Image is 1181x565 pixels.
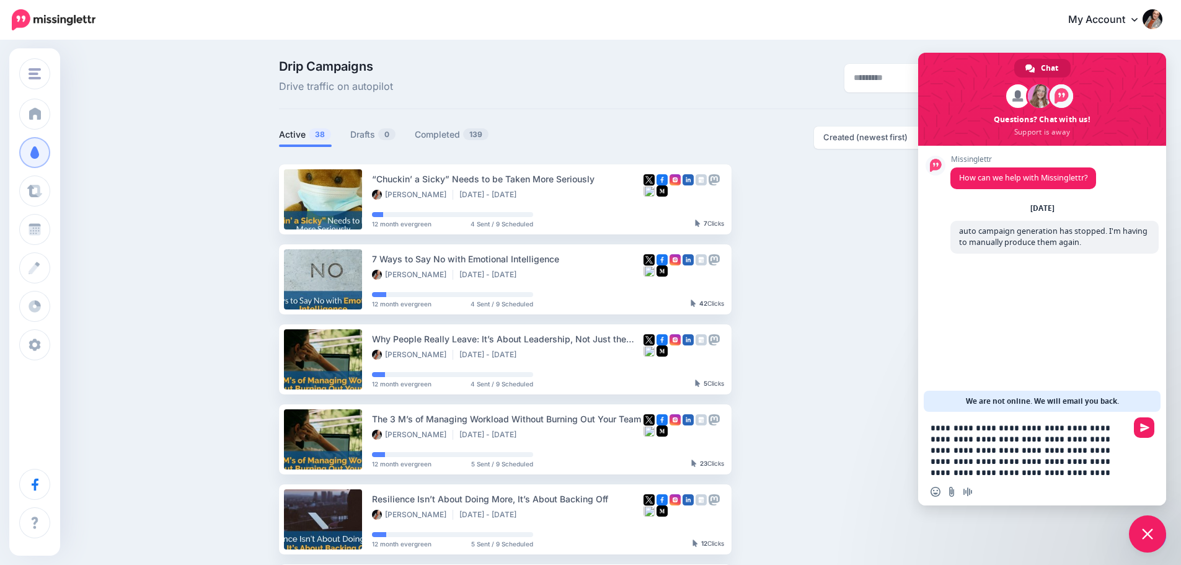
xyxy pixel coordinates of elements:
[459,350,523,360] li: [DATE] - [DATE]
[644,505,655,517] img: bluesky-grey-square.png
[1056,5,1162,35] a: My Account
[372,350,453,360] li: [PERSON_NAME]
[463,128,489,140] span: 139
[279,127,332,142] a: Active38
[372,510,453,520] li: [PERSON_NAME]
[378,128,396,140] span: 0
[459,510,523,520] li: [DATE] - [DATE]
[701,540,707,547] b: 12
[415,127,489,142] a: Completed139
[683,254,694,265] img: linkedin-square.png
[471,221,533,227] span: 4 Sent / 9 Scheduled
[683,334,694,345] img: linkedin-square.png
[683,414,694,425] img: linkedin-square.png
[704,380,707,387] b: 5
[709,494,720,505] img: mastodon-grey-square.png
[372,412,644,426] div: The 3 M’s of Managing Workload Without Burning Out Your Team
[372,541,431,547] span: 12 month evergreen
[1030,205,1055,212] div: [DATE]
[657,174,668,185] img: facebook-square.png
[459,190,523,200] li: [DATE] - [DATE]
[1129,515,1166,553] div: Close chat
[29,68,41,79] img: menu.png
[683,494,694,505] img: linkedin-square.png
[657,265,668,277] img: medium-square.png
[644,414,655,425] img: twitter-square.png
[657,425,668,437] img: medium-square.png
[823,131,926,143] div: Created (newest first)
[459,430,523,440] li: [DATE] - [DATE]
[670,254,681,265] img: instagram-square.png
[695,220,724,228] div: Clicks
[670,174,681,185] img: instagram-square.png
[657,505,668,517] img: medium-square.png
[657,334,668,345] img: facebook-square.png
[670,414,681,425] img: instagram-square.png
[692,540,724,548] div: Clicks
[657,414,668,425] img: facebook-square.png
[657,254,668,265] img: facebook-square.png
[931,487,940,497] span: Insert an emoji
[644,185,655,197] img: bluesky-grey-square.png
[471,301,533,307] span: 4 Sent / 9 Scheduled
[959,172,1087,183] span: How can we help with Missinglettr?
[670,494,681,505] img: instagram-square.png
[696,174,707,185] img: google_business-grey-square.png
[1014,59,1071,78] div: Chat
[699,300,707,307] b: 42
[966,391,1119,412] span: We are not online. We will email you back.
[372,172,644,186] div: “Chuckin’ a Sicky” Needs to be Taken More Seriously
[695,380,724,388] div: Clicks
[657,345,668,357] img: medium-square.png
[931,422,1126,478] textarea: Compose your message...
[644,345,655,357] img: bluesky-grey-square.png
[644,425,655,437] img: bluesky-grey-square.png
[279,60,393,73] span: Drip Campaigns
[696,414,707,425] img: google_business-grey-square.png
[704,220,707,227] b: 7
[644,494,655,505] img: twitter-square.png
[644,265,655,277] img: bluesky-grey-square.png
[695,220,701,227] img: pointer-grey-darker.png
[959,226,1148,247] span: auto campaign generation has stopped. I'm having to manually produce them again.
[691,300,724,308] div: Clicks
[644,174,655,185] img: twitter-square.png
[657,494,668,505] img: facebook-square.png
[683,174,694,185] img: linkedin-square.png
[947,487,957,497] span: Send a file
[709,334,720,345] img: mastodon-grey-square.png
[696,334,707,345] img: google_business-grey-square.png
[670,334,681,345] img: instagram-square.png
[696,494,707,505] img: google_business-grey-square.png
[471,381,533,387] span: 4 Sent / 9 Scheduled
[372,381,431,387] span: 12 month evergreen
[372,190,453,200] li: [PERSON_NAME]
[644,334,655,345] img: twitter-square.png
[372,492,644,506] div: Resilience Isn’t About Doing More, It’s About Backing Off
[372,270,453,280] li: [PERSON_NAME]
[963,487,973,497] span: Audio message
[691,460,697,467] img: pointer-grey-darker.png
[12,9,95,30] img: Missinglettr
[309,128,331,140] span: 38
[1041,59,1058,78] span: Chat
[471,461,533,467] span: 5 Sent / 9 Scheduled
[709,414,720,425] img: mastodon-grey-square.png
[709,254,720,265] img: mastodon-grey-square.png
[372,301,431,307] span: 12 month evergreen
[700,460,707,467] b: 23
[814,127,941,149] button: Created (newest first)
[644,254,655,265] img: twitter-square.png
[657,185,668,197] img: medium-square.png
[372,221,431,227] span: 12 month evergreen
[695,380,701,387] img: pointer-grey-darker.png
[372,461,431,467] span: 12 month evergreen
[1134,417,1154,438] span: Send
[709,174,720,185] img: mastodon-grey-square.png
[372,252,644,266] div: 7 Ways to Say No with Emotional Intelligence
[691,300,696,307] img: pointer-grey-darker.png
[372,332,644,346] div: Why People Really Leave: It’s About Leadership, Not Just the Job
[372,430,453,440] li: [PERSON_NAME]
[691,460,724,468] div: Clicks
[471,541,533,547] span: 5 Sent / 9 Scheduled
